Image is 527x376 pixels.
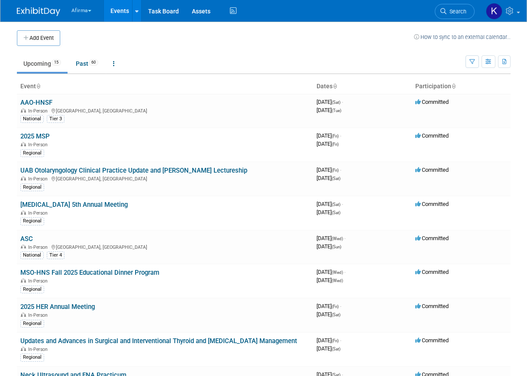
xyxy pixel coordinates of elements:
[52,59,61,66] span: 15
[415,269,449,275] span: Committed
[332,108,341,113] span: (Tue)
[435,4,475,19] a: Search
[21,244,26,249] img: In-Person Event
[28,278,50,284] span: In-Person
[317,345,340,352] span: [DATE]
[342,99,343,105] span: -
[332,176,340,181] span: (Sat)
[333,83,337,90] a: Sort by Start Date
[415,99,449,105] span: Committed
[47,115,65,123] div: Tier 3
[36,83,40,90] a: Sort by Event Name
[317,337,341,344] span: [DATE]
[20,217,44,225] div: Regional
[20,132,50,140] a: 2025 MSP
[332,244,341,249] span: (Sun)
[415,132,449,139] span: Committed
[317,175,340,181] span: [DATE]
[21,176,26,180] img: In-Person Event
[340,337,341,344] span: -
[20,243,310,250] div: [GEOGRAPHIC_DATA], [GEOGRAPHIC_DATA]
[47,251,65,259] div: Tier 4
[344,235,346,241] span: -
[317,209,340,215] span: [DATE]
[20,183,44,191] div: Regional
[20,175,310,182] div: [GEOGRAPHIC_DATA], [GEOGRAPHIC_DATA]
[28,176,50,182] span: In-Person
[486,3,502,19] img: Keirsten Davis
[20,99,52,106] a: AAO-HNSF
[21,142,26,146] img: In-Person Event
[20,269,159,276] a: MSO-HNS Fall 2025 Educational Dinner Program
[28,244,50,250] span: In-Person
[332,338,339,343] span: (Fri)
[20,337,297,345] a: Updates and Advances in Surgical and Interventional Thyroid and [MEDICAL_DATA] Management
[28,312,50,318] span: In-Person
[20,286,44,293] div: Regional
[332,168,339,173] span: (Fri)
[332,236,343,241] span: (Wed)
[317,269,346,275] span: [DATE]
[317,99,343,105] span: [DATE]
[28,108,50,114] span: In-Person
[21,312,26,317] img: In-Person Event
[414,34,511,40] a: How to sync to an external calendar...
[332,134,339,138] span: (Fri)
[20,149,44,157] div: Regional
[28,210,50,216] span: In-Person
[332,202,340,207] span: (Sat)
[415,235,449,241] span: Committed
[20,115,44,123] div: National
[317,311,340,318] span: [DATE]
[20,251,44,259] div: National
[317,132,341,139] span: [DATE]
[344,269,346,275] span: -
[69,55,105,72] a: Past60
[21,210,26,215] img: In-Person Event
[340,132,341,139] span: -
[415,167,449,173] span: Committed
[317,167,341,173] span: [DATE]
[415,337,449,344] span: Committed
[21,108,26,112] img: In-Person Event
[20,354,44,361] div: Regional
[451,83,456,90] a: Sort by Participation Type
[332,312,340,317] span: (Sat)
[317,141,339,147] span: [DATE]
[332,142,339,147] span: (Fri)
[340,167,341,173] span: -
[446,8,466,15] span: Search
[20,107,310,114] div: [GEOGRAPHIC_DATA], [GEOGRAPHIC_DATA]
[28,347,50,352] span: In-Person
[412,79,511,94] th: Participation
[21,347,26,351] img: In-Person Event
[332,278,343,283] span: (Wed)
[317,107,341,113] span: [DATE]
[313,79,412,94] th: Dates
[21,278,26,283] img: In-Person Event
[317,201,343,207] span: [DATE]
[20,167,247,174] a: UAB Otolaryngology Clinical Practice Update and [PERSON_NAME] Lectureship
[17,30,60,46] button: Add Event
[340,303,341,309] span: -
[317,277,343,283] span: [DATE]
[17,79,313,94] th: Event
[20,320,44,328] div: Regional
[20,303,95,311] a: 2025 HER Annual Meeting
[20,235,33,243] a: ASC
[317,235,346,241] span: [DATE]
[332,270,343,275] span: (Wed)
[17,55,68,72] a: Upcoming15
[20,201,128,209] a: [MEDICAL_DATA] 5th Annual Meeting
[317,243,341,250] span: [DATE]
[332,304,339,309] span: (Fri)
[89,59,98,66] span: 60
[17,7,60,16] img: ExhibitDay
[28,142,50,148] span: In-Person
[317,303,341,309] span: [DATE]
[332,210,340,215] span: (Sat)
[332,100,340,105] span: (Sat)
[332,347,340,351] span: (Sat)
[415,201,449,207] span: Committed
[342,201,343,207] span: -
